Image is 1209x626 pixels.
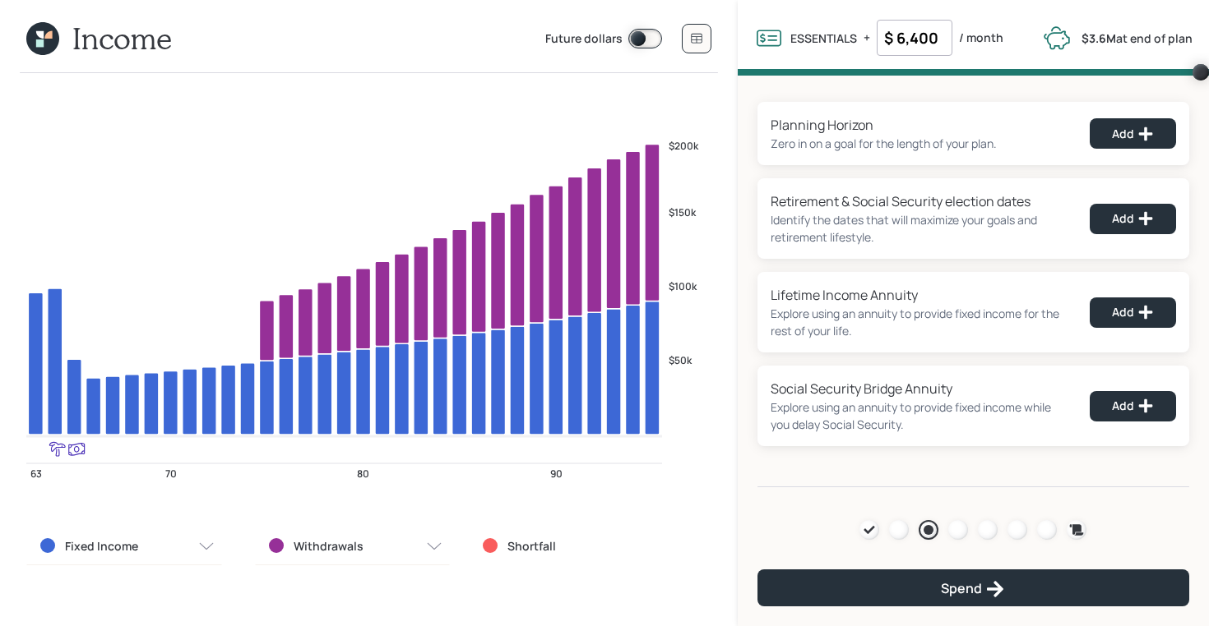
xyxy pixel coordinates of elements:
div: Social Security Bridge Annuity [771,379,1070,398]
tspan: 70 [165,467,177,481]
label: Future dollars [545,30,623,48]
button: Add [1090,297,1176,328]
tspan: $100k [669,279,697,293]
button: Spend [757,569,1189,606]
button: Add [1090,118,1176,149]
div: Add [1112,398,1154,414]
div: Retirement & Social Security election dates [771,191,1070,211]
div: Zero in on a goal for the length of your plan. [771,135,997,152]
label: at end of plan [1082,30,1193,46]
div: Spend [941,579,1005,599]
div: Planning Horizon [771,115,997,135]
tspan: 80 [357,467,369,481]
label: + [864,30,870,46]
b: $3.6M [1082,30,1116,46]
h1: Income [72,21,172,56]
tspan: $150k [669,205,697,219]
tspan: 63 [30,467,42,481]
tspan: $50k [669,353,693,367]
div: Explore using an annuity to provide fixed income for the rest of your life. [771,305,1070,339]
tspan: 2 [669,463,676,481]
label: Withdrawals [294,538,364,555]
div: Add [1112,210,1154,227]
label: ESSENTIALS [790,30,857,46]
button: Add [1090,391,1176,421]
span: Volume [738,69,1209,76]
div: Lifetime Income Annuity [771,285,1070,305]
label: Shortfall [507,538,556,555]
label: Fixed Income [65,538,138,555]
div: Identify the dates that will maximize your goals and retirement lifestyle. [771,211,1070,246]
tspan: 2 [669,438,676,456]
div: Add [1112,126,1154,142]
label: / month [959,30,1003,46]
div: Explore using an annuity to provide fixed income while you delay Social Security. [771,398,1070,433]
button: Add [1090,204,1176,234]
div: Add [1112,304,1154,320]
tspan: $200k [669,139,699,153]
tspan: 90 [550,467,563,481]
